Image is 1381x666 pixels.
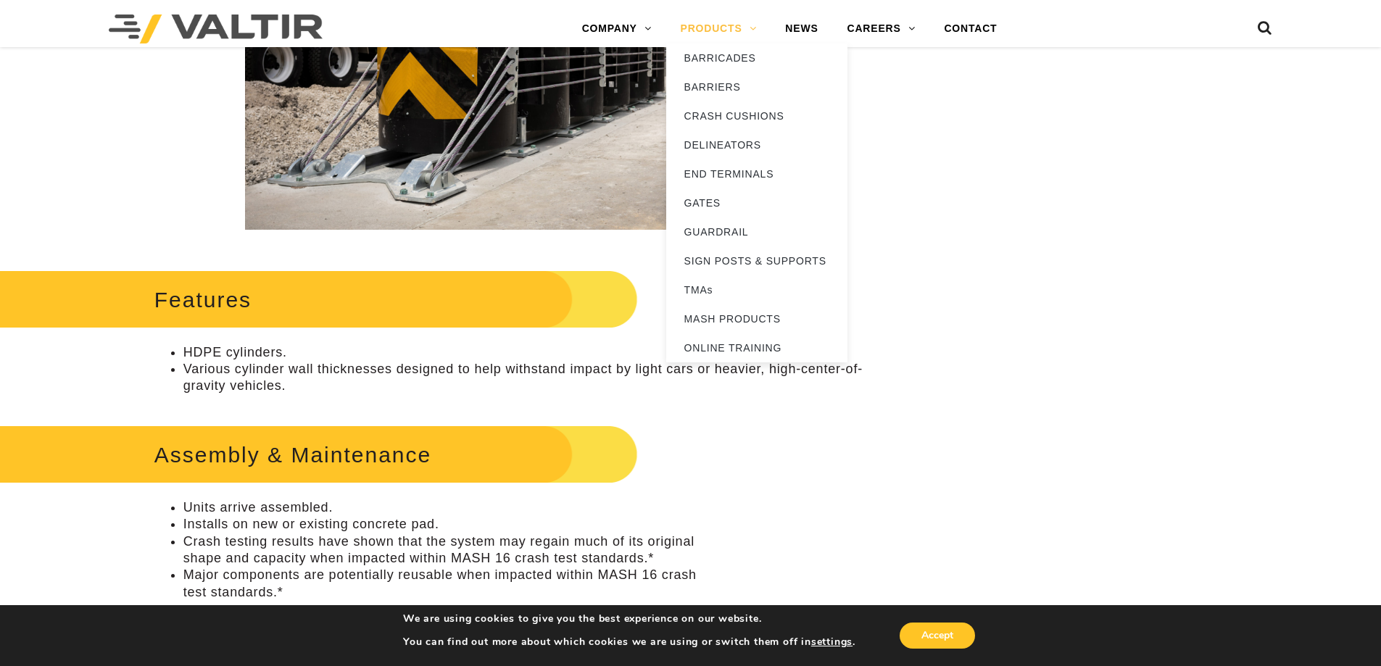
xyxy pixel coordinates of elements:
a: MASH PRODUCTS [666,304,847,333]
img: Valtir [109,14,323,43]
p: We are using cookies to give you the best experience on our website. [403,612,855,625]
a: CRASH CUSHIONS [666,101,847,130]
a: BARRIERS [666,72,847,101]
li: Various cylinder wall thicknesses designed to help withstand impact by light cars or heavier, hig... [183,361,882,395]
button: Accept [900,623,975,649]
p: You can find out more about which cookies we are using or switch them off in . [403,636,855,649]
li: Crash testing results have shown that the system may regain much of its original shape and capaci... [183,533,882,567]
a: GATES [666,188,847,217]
a: CAREERS [833,14,930,43]
a: DELINEATORS [666,130,847,159]
li: Units arrive assembled. [183,499,882,516]
a: BARRICADES [666,43,847,72]
a: ONLINE TRAINING [666,333,847,362]
a: COMPANY [568,14,666,43]
li: Installs on new or existing concrete pad. [183,516,882,533]
a: CONTACT [929,14,1011,43]
a: GUARDRAIL [666,217,847,246]
li: HDPE cylinders. [183,344,882,361]
a: SIGN POSTS & SUPPORTS [666,246,847,275]
a: END TERMINALS [666,159,847,188]
button: settings [811,636,853,649]
li: Major components are potentially reusable when impacted within MASH 16 crash test standards.* [183,567,882,601]
a: TMAs [666,275,847,304]
a: NEWS [771,14,832,43]
a: PRODUCTS [666,14,771,43]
